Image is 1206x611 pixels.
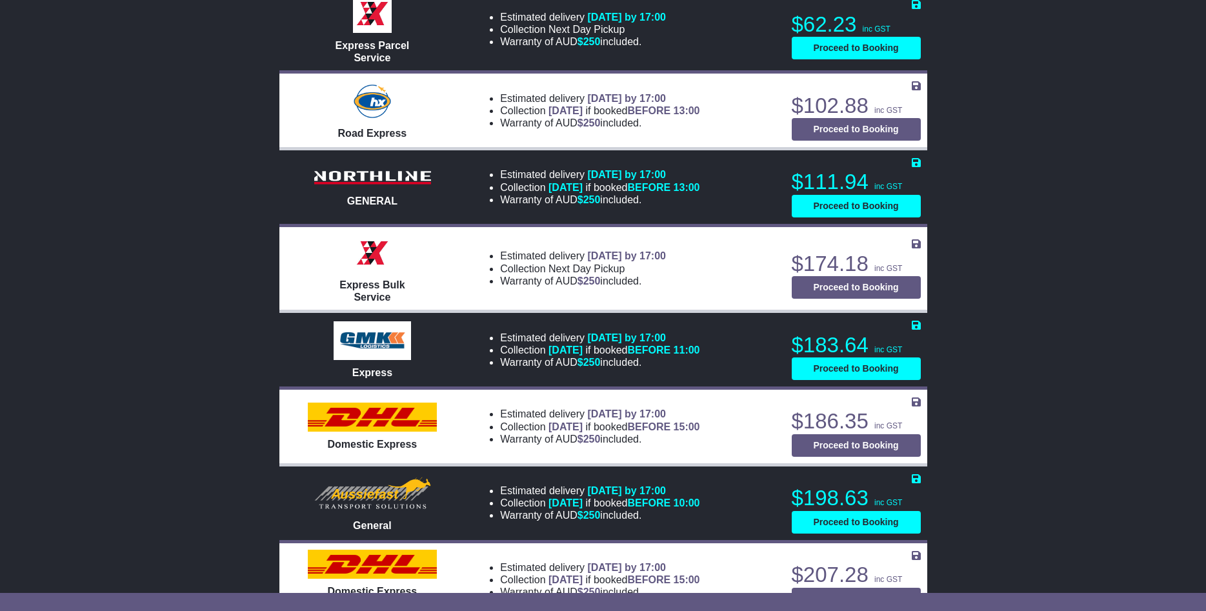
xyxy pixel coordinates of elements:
[578,510,601,521] span: $
[583,357,601,368] span: 250
[548,574,583,585] span: [DATE]
[500,574,699,586] li: Collection
[583,36,601,47] span: 250
[548,182,583,193] span: [DATE]
[351,82,394,121] img: Hunter Express: Road Express
[792,357,921,380] button: Proceed to Booking
[548,345,699,356] span: if booked
[500,275,666,287] li: Warranty of AUD included.
[548,105,699,116] span: if booked
[336,40,410,63] span: Express Parcel Service
[578,586,601,597] span: $
[627,574,670,585] span: BEFORE
[500,356,699,368] li: Warranty of AUD included.
[352,367,392,378] span: Express
[874,182,902,191] span: inc GST
[583,434,601,445] span: 250
[500,35,666,48] li: Warranty of AUD included.
[500,194,699,206] li: Warranty of AUD included.
[500,421,699,433] li: Collection
[500,181,699,194] li: Collection
[792,37,921,59] button: Proceed to Booking
[347,195,397,206] span: GENERAL
[308,167,437,188] img: Northline Distribution: GENERAL
[627,497,670,508] span: BEFORE
[792,434,921,457] button: Proceed to Booking
[674,182,700,193] span: 13:00
[874,421,902,430] span: inc GST
[334,321,411,360] img: GMK Logistics: Express
[792,485,921,511] p: $198.63
[583,275,601,286] span: 250
[328,439,417,450] span: Domestic Express
[308,550,437,578] img: DHL: Domestic Express 12:00
[500,11,666,23] li: Estimated delivery
[792,408,921,434] p: $186.35
[500,105,699,117] li: Collection
[627,105,670,116] span: BEFORE
[500,168,699,181] li: Estimated delivery
[548,574,699,585] span: if booked
[674,497,700,508] span: 10:00
[548,497,583,508] span: [DATE]
[548,263,625,274] span: Next Day Pickup
[587,93,666,104] span: [DATE] by 17:00
[548,421,699,432] span: if booked
[792,118,921,141] button: Proceed to Booking
[874,498,902,507] span: inc GST
[792,562,921,588] p: $207.28
[548,182,699,193] span: if booked
[792,12,921,37] p: $62.23
[310,474,434,513] img: Aussiefast Transport: General
[353,234,392,272] img: Border Express: Express Bulk Service
[500,408,699,420] li: Estimated delivery
[583,194,601,205] span: 250
[548,421,583,432] span: [DATE]
[792,251,921,277] p: $174.18
[308,403,437,431] img: DHL: Domestic Express
[548,345,583,356] span: [DATE]
[339,279,405,303] span: Express Bulk Service
[500,117,699,129] li: Warranty of AUD included.
[578,434,601,445] span: $
[578,117,601,128] span: $
[500,497,699,509] li: Collection
[578,194,601,205] span: $
[587,332,666,343] span: [DATE] by 17:00
[792,169,921,195] p: $111.94
[548,497,699,508] span: if booked
[627,421,670,432] span: BEFORE
[587,169,666,180] span: [DATE] by 17:00
[548,105,583,116] span: [DATE]
[674,105,700,116] span: 13:00
[863,25,890,34] span: inc GST
[792,332,921,358] p: $183.64
[627,345,670,356] span: BEFORE
[674,574,700,585] span: 15:00
[587,408,666,419] span: [DATE] by 17:00
[627,182,670,193] span: BEFORE
[353,520,392,531] span: General
[578,36,601,47] span: $
[500,586,699,598] li: Warranty of AUD included.
[874,575,902,584] span: inc GST
[792,93,921,119] p: $102.88
[500,485,699,497] li: Estimated delivery
[500,509,699,521] li: Warranty of AUD included.
[500,263,666,275] li: Collection
[338,128,407,139] span: Road Express
[874,264,902,273] span: inc GST
[674,421,700,432] span: 15:00
[587,250,666,261] span: [DATE] by 17:00
[674,345,700,356] span: 11:00
[500,433,699,445] li: Warranty of AUD included.
[578,357,601,368] span: $
[874,345,902,354] span: inc GST
[874,106,902,115] span: inc GST
[792,195,921,217] button: Proceed to Booking
[587,562,666,573] span: [DATE] by 17:00
[500,561,699,574] li: Estimated delivery
[500,250,666,262] li: Estimated delivery
[583,586,601,597] span: 250
[583,117,601,128] span: 250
